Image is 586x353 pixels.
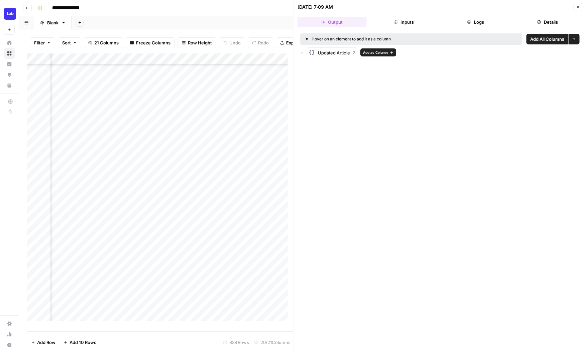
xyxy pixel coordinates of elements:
[441,17,510,27] button: Logs
[62,39,71,46] span: Sort
[60,337,100,348] button: Add 10 Rows
[4,5,15,22] button: Workspace: Lob
[4,48,15,59] a: Browse
[4,59,15,69] a: Insights
[363,50,388,55] span: Add as Column
[47,19,58,26] div: Blank
[306,36,454,42] div: Hover on an element to add it as a column
[126,37,175,48] button: Freeze Columns
[34,16,72,29] a: Blank
[188,39,212,46] span: Row Height
[360,48,396,56] button: Add as Column
[4,69,15,80] a: Opportunities
[58,37,81,48] button: Sort
[252,337,293,348] div: 20/21 Columns
[30,37,55,48] button: Filter
[136,39,170,46] span: Freeze Columns
[219,37,245,48] button: Undo
[318,49,350,56] span: Updated Article
[37,339,55,346] span: Add Row
[229,39,241,46] span: Undo
[353,50,355,56] span: 2
[526,34,568,44] button: Add All Columns
[369,17,438,27] button: Inputs
[4,80,15,91] a: Your Data
[4,329,15,340] a: Usage
[298,17,367,27] button: Output
[530,36,564,42] span: Add All Columns
[70,339,96,346] span: Add 10 Rows
[34,39,45,46] span: Filter
[286,39,310,46] span: Export CSV
[4,318,15,329] a: Settings
[258,39,269,46] span: Redo
[298,4,333,10] div: [DATE] 7:09 AM
[307,47,357,58] button: Updated Article2
[4,8,16,20] img: Lob Logo
[27,337,60,348] button: Add Row
[178,37,216,48] button: Row Height
[4,340,15,350] button: Help + Support
[4,37,15,48] a: Home
[276,37,314,48] button: Export CSV
[513,17,582,27] button: Details
[84,37,123,48] button: 21 Columns
[221,337,252,348] div: 834 Rows
[248,37,273,48] button: Redo
[94,39,119,46] span: 21 Columns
